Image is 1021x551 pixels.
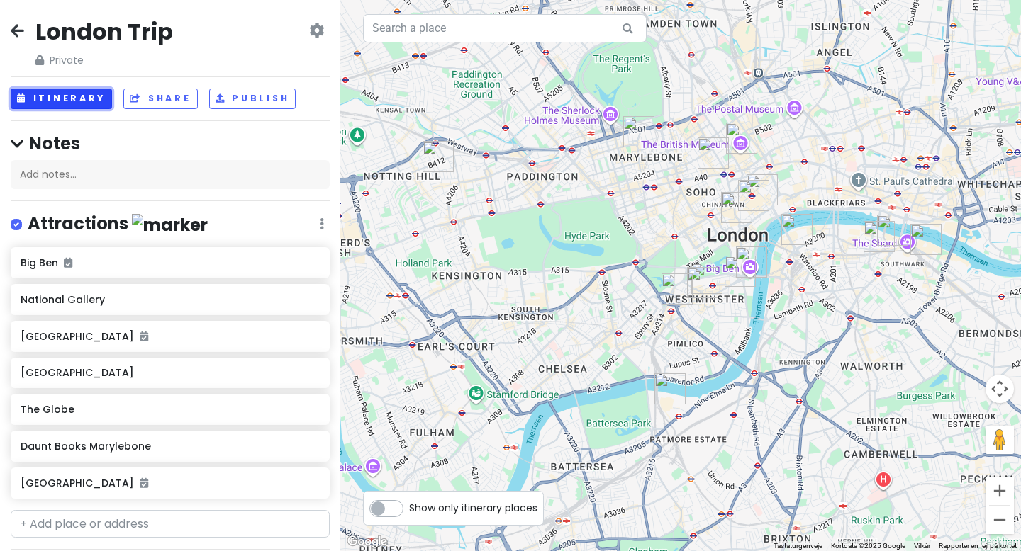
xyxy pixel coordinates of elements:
div: Flat Iron London Bridge [910,224,942,255]
a: Vilkår (åbnes i en ny fane) [914,542,930,550]
h2: London Trip [35,17,173,47]
button: Zoom ind [986,477,1014,505]
span: Show only itinerary places [409,500,537,516]
button: Styringselement til kortkamera [986,375,1014,403]
h6: Daunt Books Marylebone [21,440,319,453]
h6: [GEOGRAPHIC_DATA] [21,477,319,489]
button: Zoom ud [986,506,1014,534]
a: Åbn dette området i Google Maps (åbner i et nyt vindue) [344,533,391,551]
div: Daunt Books Marylebone [623,116,654,147]
div: Flat Iron Square [864,221,895,252]
div: Solis [654,373,686,404]
div: Flat Iron Covent Garden [738,180,769,211]
a: Rapporter en fejl på kortet [939,542,1017,550]
i: Added to itinerary [64,258,72,268]
h6: Big Ben [21,256,319,269]
h6: National Gallery [21,293,319,306]
img: Google [344,533,391,551]
button: Share [123,89,197,109]
div: British Museum [726,123,757,154]
div: Borough Market [877,215,908,246]
input: + Add place or address [11,510,330,538]
button: Publish [209,89,296,109]
div: STEREO Covent Garden [747,174,778,205]
div: Westminster Abbey [725,256,756,287]
h6: The Globe [21,403,319,416]
div: Emilia’s Crafted Pasta - Victoria [687,267,718,298]
div: Victoria Palace Theatre [662,273,693,305]
div: The Globe [423,141,454,172]
button: Itinerary [11,89,112,109]
div: Chez Antoinette Victoria [691,263,722,294]
h4: Attractions [28,212,208,236]
div: Add notes... [11,160,330,190]
input: Search a place [363,14,647,42]
button: Træk Pegman hen på kortet for at åbne Street View [986,426,1014,454]
h6: [GEOGRAPHIC_DATA] [21,366,319,379]
span: Kortdata ©2025 Google [831,542,905,550]
div: Circolo Popolare [698,137,729,169]
i: Added to itinerary [140,478,148,488]
div: King's College London Waterloo Campus [781,214,813,245]
i: Added to itinerary [140,331,148,341]
div: Big Ben [736,246,767,278]
span: Private [35,52,173,68]
h6: [GEOGRAPHIC_DATA] [21,330,319,343]
div: National Gallery [721,192,752,223]
button: Tastaturgenveje [774,541,822,551]
h4: Notes [11,132,330,154]
img: marker [132,214,208,236]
